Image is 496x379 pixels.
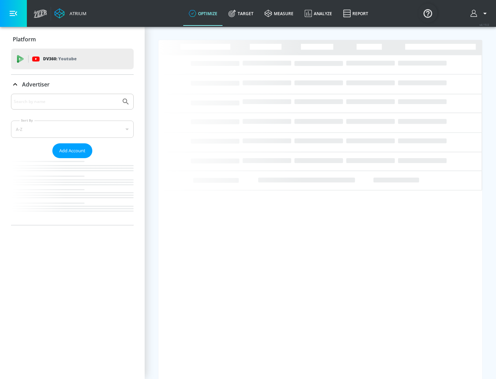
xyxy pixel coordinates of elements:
[14,97,118,106] input: Search by name
[338,1,374,26] a: Report
[11,49,134,69] div: DV360: Youtube
[43,55,76,63] p: DV360:
[11,30,134,49] div: Platform
[54,8,86,19] a: Atrium
[52,143,92,158] button: Add Account
[259,1,299,26] a: measure
[67,10,86,17] div: Atrium
[13,35,36,43] p: Platform
[479,23,489,27] span: v 4.19.0
[11,158,134,225] nav: list of Advertiser
[11,94,134,225] div: Advertiser
[418,3,437,23] button: Open Resource Center
[223,1,259,26] a: Target
[58,55,76,62] p: Youtube
[11,121,134,138] div: A-Z
[183,1,223,26] a: optimize
[22,81,50,88] p: Advertiser
[11,75,134,94] div: Advertiser
[20,118,34,123] label: Sort By
[299,1,338,26] a: Analyze
[59,147,85,155] span: Add Account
